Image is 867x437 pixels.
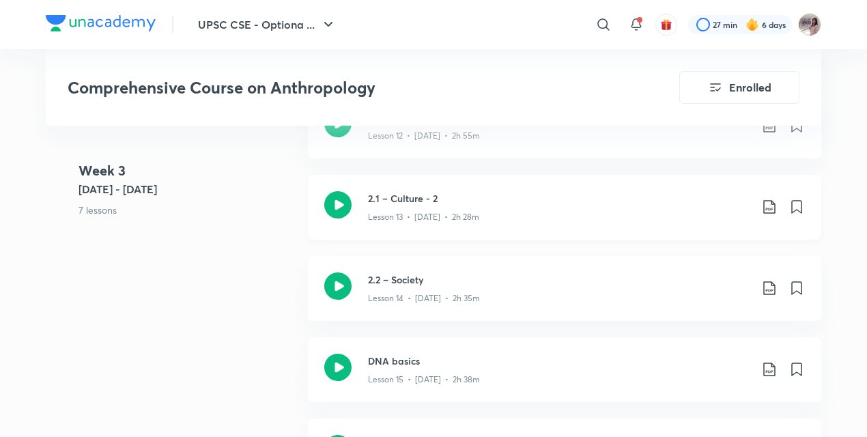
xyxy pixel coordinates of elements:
button: UPSC CSE - Optiona ... [190,11,345,38]
a: 2.1 – Culture - 2Lesson 13 • [DATE] • 2h 28m [308,175,821,256]
a: DNA basicsLesson 15 • [DATE] • 2h 38m [308,337,821,419]
img: avatar [660,18,672,31]
p: Lesson 14 • [DATE] • 2h 35m [368,292,480,305]
button: avatar [655,14,677,36]
h3: DNA basics [368,354,750,368]
img: Subhashree Rout [798,13,821,36]
p: 7 lessons [79,203,297,217]
h5: [DATE] - [DATE] [79,181,297,197]
img: streak [745,18,759,31]
p: Lesson 12 • [DATE] • 2h 55m [368,130,480,142]
img: Company Logo [46,15,156,31]
button: Enrolled [679,71,799,104]
a: 2.2 – SocietyLesson 14 • [DATE] • 2h 35m [308,256,821,337]
h3: 2.2 – Society [368,272,750,287]
h3: Comprehensive Course on Anthropology [68,78,602,98]
a: Company Logo [46,15,156,35]
p: Lesson 13 • [DATE] • 2h 28m [368,211,479,223]
h3: 2.1 – Culture - 2 [368,191,750,206]
h4: Week 3 [79,160,297,181]
a: 2.1 – Culture - 1Lesson 12 • [DATE] • 2h 55m [308,94,821,175]
p: Lesson 15 • [DATE] • 2h 38m [368,373,480,386]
